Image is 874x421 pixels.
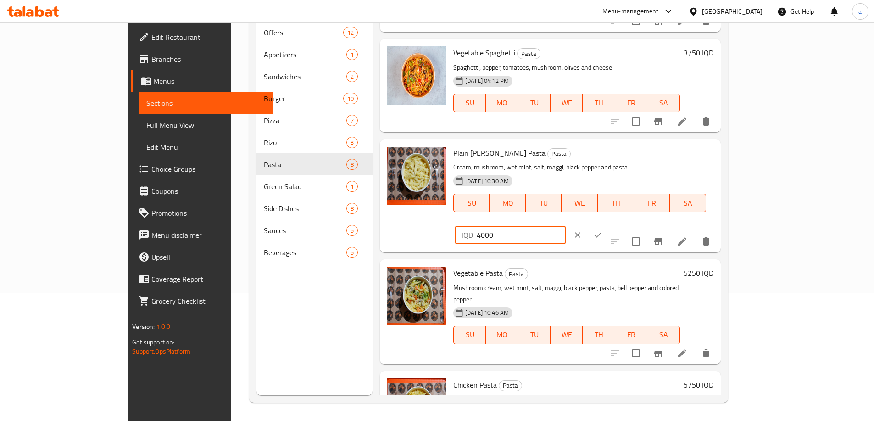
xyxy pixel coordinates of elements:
[695,110,717,132] button: delete
[131,26,273,48] a: Edit Restaurant
[151,273,266,284] span: Coverage Report
[151,252,266,262] span: Upsell
[477,226,566,244] input: Please enter price
[346,203,358,214] div: items
[602,6,659,17] div: Menu-management
[684,267,713,279] h6: 5250 IQD
[151,32,266,43] span: Edit Restaurant
[347,72,357,81] span: 2
[453,94,486,112] button: SU
[518,94,551,112] button: TU
[462,177,512,186] span: [DATE] 10:30 AM
[647,326,679,344] button: SA
[626,112,646,131] span: Select to update
[677,348,688,359] a: Edit menu item
[490,194,526,212] button: MO
[346,181,358,192] div: items
[453,394,680,405] p: Cream, mushroom, wet mint, salt, maggi, black pepper, pasta, chicken and turmeric
[256,44,373,66] div: Appetizers1
[387,147,446,205] img: Plain Alfredo Pasta
[264,247,346,258] span: Beverages
[156,321,171,333] span: 1.0.0
[264,71,346,82] span: Sandwiches
[344,94,357,103] span: 10
[619,328,644,341] span: FR
[151,186,266,197] span: Coupons
[486,326,518,344] button: MO
[256,175,373,197] div: Green Salad1
[453,46,515,60] span: Vegetable Spaghetti
[583,326,615,344] button: TH
[131,246,273,268] a: Upsell
[453,326,486,344] button: SU
[256,66,373,87] div: Sandwiches2
[346,159,358,170] div: items
[586,328,611,341] span: TH
[131,268,273,290] a: Coverage Report
[151,54,266,65] span: Branches
[453,282,680,305] p: Mushroom cream, wet mint, salt, maggi, black pepper, pasta, bell pepper and colored pepper
[347,182,357,191] span: 1
[457,197,486,210] span: SU
[453,194,490,212] button: SU
[131,70,273,92] a: Menus
[131,290,273,312] a: Grocery Checklist
[146,142,266,153] span: Edit Menu
[529,197,558,210] span: TU
[264,49,346,60] span: Appetizers
[453,62,680,73] p: Spaghetti, pepper, tomatoes, mushroom, olives and cheese
[695,342,717,364] button: delete
[131,180,273,202] a: Coupons
[256,18,373,267] nav: Menu sections
[586,96,611,109] span: TH
[264,203,346,214] div: Side Dishes
[490,328,514,341] span: MO
[347,116,357,125] span: 7
[256,241,373,263] div: Beverages5
[462,308,512,317] span: [DATE] 10:46 AM
[551,94,583,112] button: WE
[684,378,713,391] h6: 5750 IQD
[551,326,583,344] button: WE
[522,96,547,109] span: TU
[453,266,503,280] span: Vegetable Pasta
[387,46,446,105] img: Vegetable Spaghetti
[505,268,528,279] div: Pasta
[132,321,155,333] span: Version:
[139,92,273,114] a: Sections
[346,115,358,126] div: items
[132,336,174,348] span: Get support on:
[522,328,547,341] span: TU
[264,93,343,104] span: Burger
[548,148,570,159] span: Pasta
[264,181,346,192] div: Green Salad
[264,27,343,38] span: Offers
[387,267,446,325] img: Vegetable Pasta
[462,77,512,85] span: [DATE] 04:12 PM
[453,378,497,392] span: Chicken Pasta
[146,98,266,109] span: Sections
[583,94,615,112] button: TH
[562,194,598,212] button: WE
[256,219,373,241] div: Sauces5
[518,49,540,59] span: Pasta
[526,194,562,212] button: TU
[346,137,358,148] div: items
[493,197,522,210] span: MO
[565,197,594,210] span: WE
[670,194,706,212] button: SA
[151,208,266,219] span: Promotions
[264,137,346,148] span: Rizo
[346,225,358,236] div: items
[256,131,373,153] div: Rizo3
[347,204,357,213] span: 8
[343,93,358,104] div: items
[131,224,273,246] a: Menu disclaimer
[615,94,647,112] button: FR
[547,148,571,159] div: Pasta
[634,194,670,212] button: FR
